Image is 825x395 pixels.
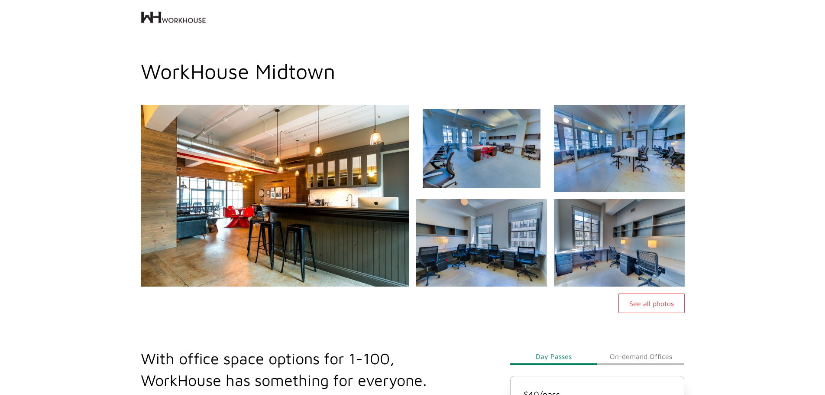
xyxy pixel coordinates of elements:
h1: WorkHouse Midtown [141,59,685,83]
h2: With office space options for 1-100, WorkHouse has something for everyone. [141,348,469,391]
button: Day Passes [510,348,597,365]
button: See all photos [618,294,685,313]
button: On-demand Offices [597,348,684,365]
